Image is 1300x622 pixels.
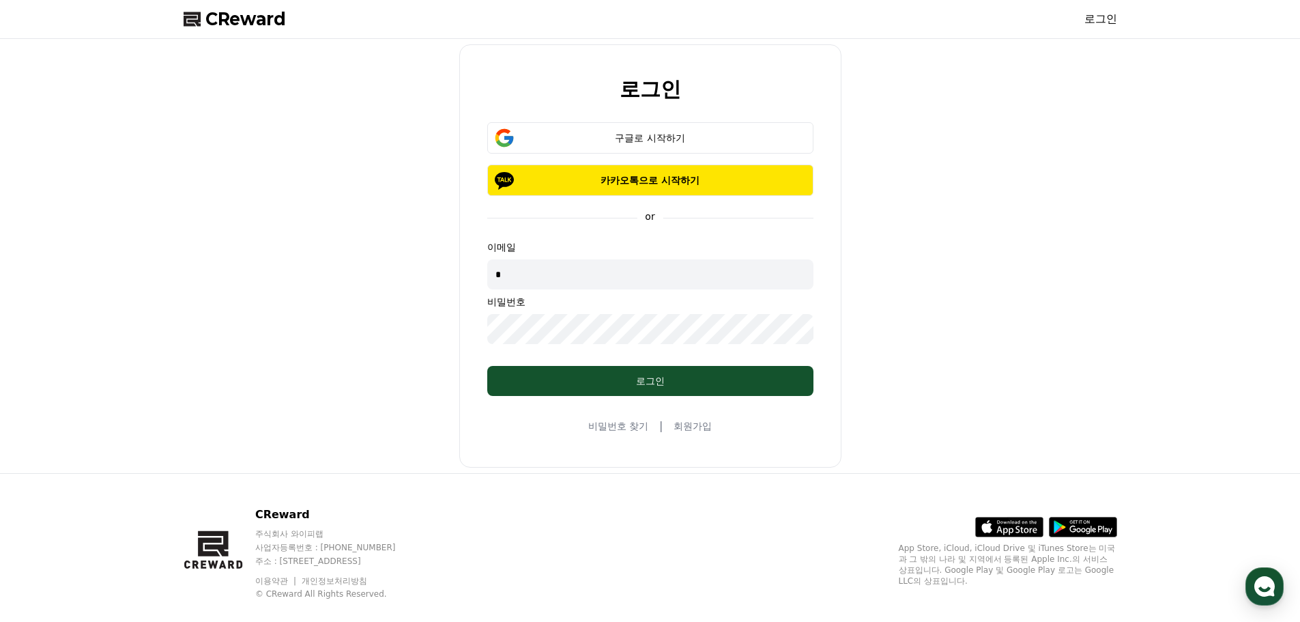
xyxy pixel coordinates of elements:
[487,122,813,154] button: 구글로 시작하기
[899,543,1117,586] p: App Store, iCloud, iCloud Drive 및 iTunes Store는 미국과 그 밖의 나라 및 지역에서 등록된 Apple Inc.의 서비스 상표입니다. Goo...
[637,210,663,223] p: or
[507,131,794,145] div: 구글로 시작하기
[90,433,176,467] a: 대화
[507,173,794,187] p: 카카오톡으로 시작하기
[515,374,786,388] div: 로그인
[487,295,813,309] p: 비밀번호
[4,433,90,467] a: 홈
[184,8,286,30] a: CReward
[588,419,648,433] a: 비밀번호 찾기
[659,418,663,434] span: |
[176,433,262,467] a: 설정
[255,528,422,539] p: 주식회사 와이피랩
[211,453,227,464] span: 설정
[487,240,813,254] p: 이메일
[487,366,813,396] button: 로그인
[43,453,51,464] span: 홈
[255,589,422,599] p: © CReward All Rights Reserved.
[255,507,422,523] p: CReward
[125,454,141,465] span: 대화
[487,165,813,196] button: 카카오톡으로 시작하기
[255,542,422,553] p: 사업자등록번호 : [PHONE_NUMBER]
[205,8,286,30] span: CReward
[255,556,422,567] p: 주소 : [STREET_ADDRESS]
[674,419,712,433] a: 회원가입
[1084,11,1117,27] a: 로그인
[302,576,367,586] a: 개인정보처리방침
[255,576,298,586] a: 이용약관
[620,78,681,100] h2: 로그인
